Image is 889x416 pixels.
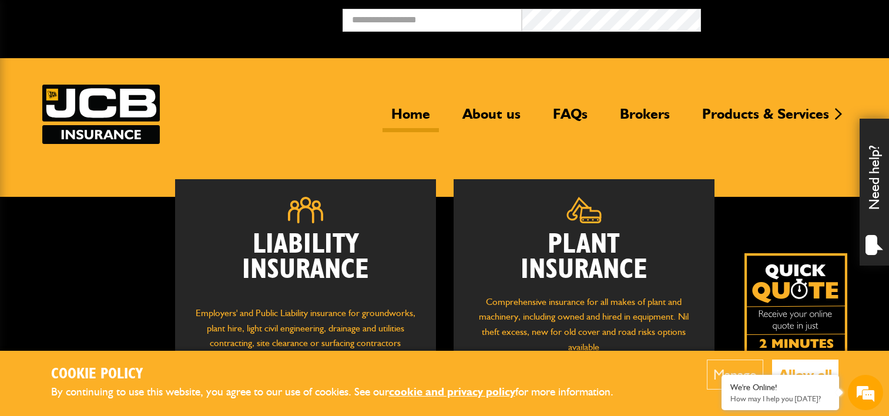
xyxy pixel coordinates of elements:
[383,105,439,132] a: Home
[454,105,529,132] a: About us
[471,232,697,283] h2: Plant Insurance
[744,253,847,356] a: Get your insurance quote isn just 2-minutes
[693,105,838,132] a: Products & Services
[42,85,160,144] a: JCB Insurance Services
[772,360,838,390] button: Allow all
[701,9,880,27] button: Broker Login
[544,105,596,132] a: FAQs
[389,385,515,398] a: cookie and privacy policy
[611,105,679,132] a: Brokers
[51,383,633,401] p: By continuing to use this website, you agree to our use of cookies. See our for more information.
[730,383,830,392] div: We're Online!
[193,232,418,294] h2: Liability Insurance
[707,360,763,390] button: Manage
[471,294,697,354] p: Comprehensive insurance for all makes of plant and machinery, including owned and hired in equipm...
[42,85,160,144] img: JCB Insurance Services logo
[51,365,633,384] h2: Cookie Policy
[193,306,418,362] p: Employers' and Public Liability insurance for groundworks, plant hire, light civil engineering, d...
[860,119,889,266] div: Need help?
[744,253,847,356] img: Quick Quote
[730,394,830,403] p: How may I help you today?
